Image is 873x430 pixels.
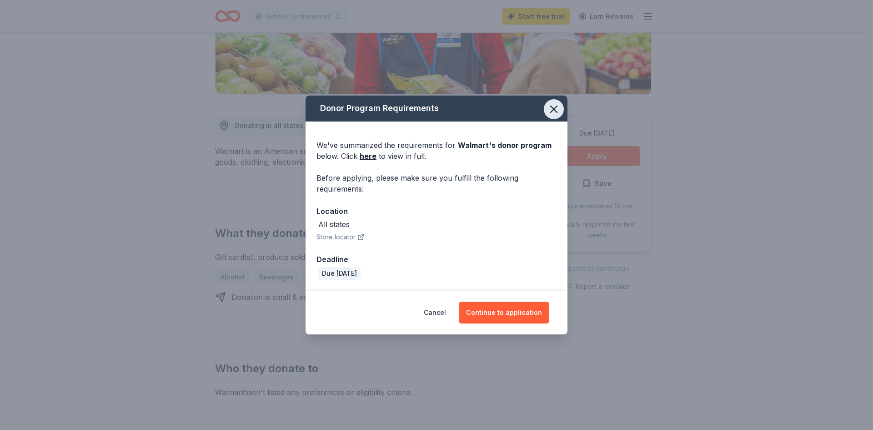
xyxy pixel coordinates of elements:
[316,140,557,162] div: We've summarized the requirements for below. Click to view in full.
[424,302,446,324] button: Cancel
[458,141,552,150] span: Walmart 's donor program
[316,253,557,265] div: Deadline
[316,232,365,243] button: Store locator
[318,219,350,230] div: All states
[316,205,557,217] div: Location
[318,267,361,280] div: Due [DATE]
[459,302,549,324] button: Continue to application
[306,96,567,121] div: Donor Program Requirements
[360,151,376,162] a: here
[316,172,557,194] div: Before applying, please make sure you fulfill the following requirements:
